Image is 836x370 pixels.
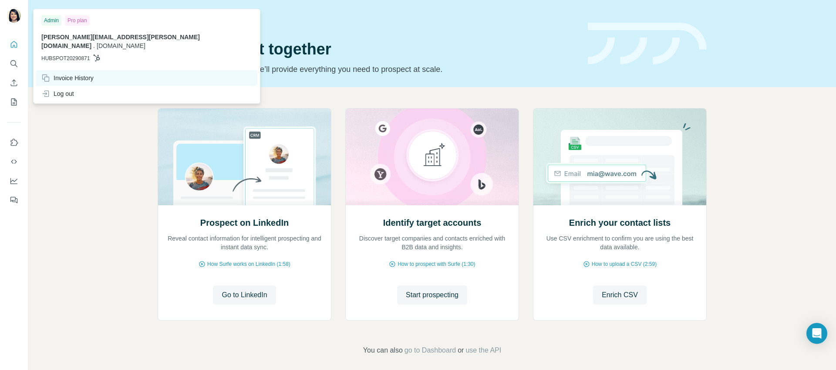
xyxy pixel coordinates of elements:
img: Avatar [7,9,21,23]
div: Quick start [158,16,577,25]
img: Enrich your contact lists [533,109,707,205]
span: Go to LinkedIn [222,290,267,300]
button: Dashboard [7,173,21,189]
button: Feedback [7,192,21,208]
button: Quick start [7,37,21,52]
img: banner [588,23,707,65]
button: go to Dashboard [405,345,456,356]
span: How Surfe works on LinkedIn (1:58) [207,260,290,268]
span: [DOMAIN_NAME] [97,42,145,49]
div: Log out [41,89,74,98]
h1: Let’s prospect together [158,41,577,58]
div: Open Intercom Messenger [806,323,827,344]
button: Use Surfe API [7,154,21,170]
div: Invoice History [41,74,94,82]
span: Enrich CSV [602,290,638,300]
button: use the API [465,345,501,356]
span: HUBSPOT20290871 [41,54,90,62]
span: . [93,42,95,49]
span: How to upload a CSV (2:59) [592,260,657,268]
button: Use Surfe on LinkedIn [7,135,21,150]
span: [PERSON_NAME][EMAIL_ADDRESS][PERSON_NAME][DOMAIN_NAME] [41,34,200,49]
h2: Enrich your contact lists [569,217,671,229]
p: Reveal contact information for intelligent prospecting and instant data sync. [167,234,322,251]
button: Search [7,56,21,71]
img: Identify target accounts [345,109,519,205]
img: Prospect on LinkedIn [158,109,331,205]
button: Go to LinkedIn [213,285,276,305]
button: Enrich CSV [593,285,647,305]
span: Start prospecting [406,290,458,300]
button: Start prospecting [397,285,467,305]
span: or [458,345,464,356]
h2: Prospect on LinkedIn [200,217,289,229]
span: You can also [363,345,403,356]
p: Use CSV enrichment to confirm you are using the best data available. [542,234,698,251]
span: How to prospect with Surfe (1:30) [398,260,475,268]
button: My lists [7,94,21,110]
p: Discover target companies and contacts enriched with B2B data and insights. [354,234,510,251]
p: Pick your starting point and we’ll provide everything you need to prospect at scale. [158,63,577,75]
h2: Identify target accounts [383,217,482,229]
button: Enrich CSV [7,75,21,91]
div: Admin [41,15,61,26]
div: Pro plan [65,15,90,26]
